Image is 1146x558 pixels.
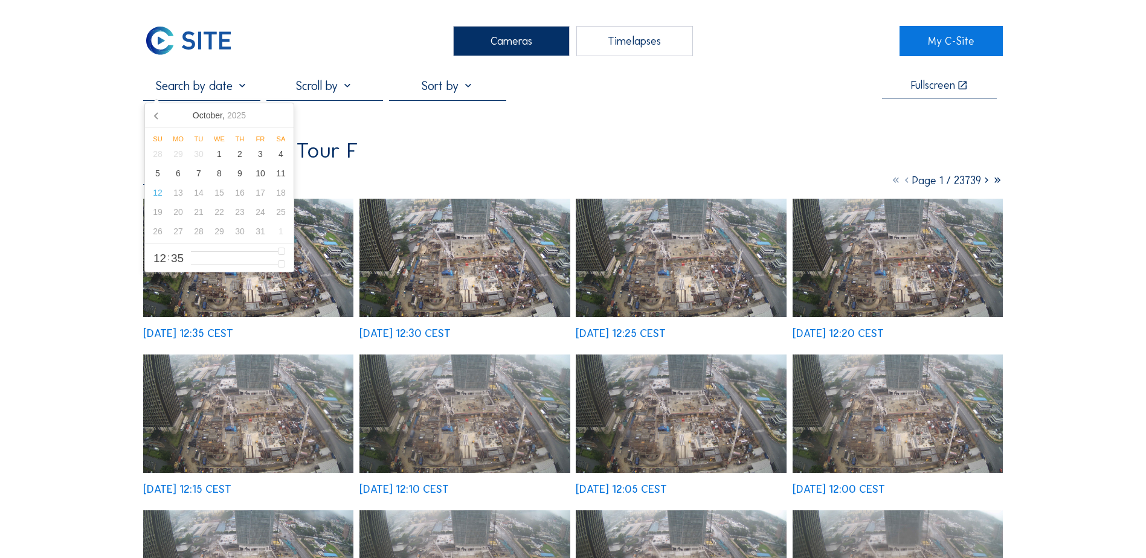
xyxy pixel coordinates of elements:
div: 28 [188,222,209,241]
div: 8 [209,164,230,183]
div: October, [188,106,251,125]
div: Camera 2 [143,171,262,186]
div: 5 [147,164,168,183]
span: 35 [171,252,184,264]
div: 19 [147,202,168,222]
div: Timelapses [576,26,693,56]
div: 1 [271,222,291,241]
span: Page 1 / 23739 [912,174,981,187]
a: C-SITE Logo [143,26,246,56]
div: 29 [209,222,230,241]
div: Tu [188,135,209,143]
div: 4 [271,144,291,164]
img: image_53753428 [576,199,786,317]
div: 9 [230,164,250,183]
i: 2025 [227,111,246,120]
div: 14 [188,183,209,202]
div: 7 [188,164,209,183]
div: Mo [168,135,188,143]
div: 30 [188,144,209,164]
div: 10 [250,164,271,183]
img: image_53753329 [359,354,570,473]
div: 6 [168,164,188,183]
div: 18 [271,183,291,202]
div: 1 [209,144,230,164]
div: Su [147,135,168,143]
div: 30 [230,222,250,241]
div: We [209,135,230,143]
div: 23 [230,202,250,222]
span: : [167,253,170,261]
div: 25 [271,202,291,222]
div: [DATE] 12:05 CEST [576,484,667,495]
div: [DATE] 12:30 CEST [359,328,451,339]
img: image_53753401 [793,199,1003,317]
div: 11 [271,164,291,183]
div: 17 [250,183,271,202]
div: 29 [168,144,188,164]
img: image_53753374 [143,354,353,473]
div: [DATE] 12:15 CEST [143,484,231,495]
div: Sa [271,135,291,143]
div: [DATE] 12:35 CEST [143,328,233,339]
div: 12 [147,183,168,202]
div: 13 [168,183,188,202]
div: Cameras [453,26,570,56]
div: [DATE] 12:20 CEST [793,328,884,339]
img: image_53753455 [359,199,570,317]
div: [DATE] 12:25 CEST [576,328,666,339]
div: 15 [209,183,230,202]
div: 2 [230,144,250,164]
input: Search by date 󰅀 [143,79,260,93]
div: Fr [250,135,271,143]
div: Th [230,135,250,143]
a: My C-Site [900,26,1003,56]
div: 24 [250,202,271,222]
img: C-SITE Logo [143,26,233,56]
div: Fullscreen [911,80,955,91]
span: 12 [153,252,166,264]
div: 3 [250,144,271,164]
div: Besix / Abidjan Tour F [143,139,358,161]
div: 20 [168,202,188,222]
div: 31 [250,222,271,241]
div: 26 [147,222,168,241]
div: 28 [147,144,168,164]
div: [DATE] 12:00 CEST [793,484,885,495]
div: 27 [168,222,188,241]
div: 16 [230,183,250,202]
img: image_53753507 [143,199,353,317]
img: image_53753305 [576,354,786,473]
div: [DATE] 12:10 CEST [359,484,449,495]
img: image_53753277 [793,354,1003,473]
div: 21 [188,202,209,222]
div: 22 [209,202,230,222]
